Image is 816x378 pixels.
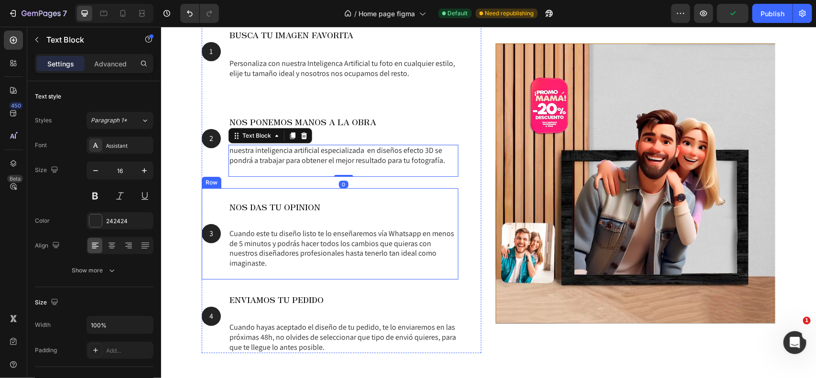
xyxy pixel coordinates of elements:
[355,9,357,19] span: /
[35,239,62,252] div: Align
[68,254,296,286] p: ⁠⁠⁠⁠⁠⁠⁠
[68,296,296,325] p: Cuando hayas aceptado el diseño de tu pedido, te lo enviaremos en las próximas 48h, no olvides de...
[180,4,219,23] div: Undo/Redo
[7,175,23,183] div: Beta
[485,9,534,18] span: Need republishing
[35,164,60,177] div: Size
[43,151,58,160] div: Row
[42,285,59,295] p: 4
[106,346,151,355] div: Add...
[63,8,67,19] p: 7
[35,92,61,101] div: Text style
[68,75,296,109] p: ⁠⁠⁠⁠⁠⁠⁠
[68,267,163,279] span: ENVIAMOS TU PEDIDO
[178,154,187,162] div: 0
[42,202,59,212] p: 3
[68,162,296,193] p: ⁠⁠⁠⁠⁠⁠⁠
[35,116,52,125] div: Styles
[35,262,153,279] button: Show more
[67,74,297,110] h2: Rich Text Editor. Editing area: main
[359,9,415,19] span: Home page figma
[106,217,151,226] div: 242424
[35,296,60,309] div: Size
[79,105,112,113] div: Text Block
[35,141,47,150] div: Font
[67,162,297,194] h2: Rich Text Editor. Editing area: main
[68,202,296,252] p: Cuando este tu diseño listo te lo enseñaremos vía Whatsapp en menos de 5 minutos y podrás hacer t...
[46,34,128,45] p: Text Block
[72,266,117,275] div: Show more
[161,27,816,378] iframe: Design area
[68,2,192,14] span: BUSCA TU IMAGEN FAVORITA
[68,174,159,186] span: NOS DAS TU OPINION
[87,112,153,129] button: Paragraph 1*
[47,59,74,69] p: Settings
[752,4,793,23] button: Publish
[448,9,468,18] span: Default
[41,280,60,299] div: Background Image
[761,9,784,19] div: Publish
[41,197,60,216] div: Background Image
[87,316,153,334] input: Auto
[67,253,297,287] h2: Rich Text Editor. Editing area: main
[91,116,127,125] span: Paragraph 1*
[42,107,59,117] p: 2
[783,331,806,354] iframe: Intercom live chat
[335,17,614,297] img: gempages_483376536569775130-657bd220-f64d-454f-858b-bca2621ecd9f.png
[68,32,296,62] p: Personaliza con nuestra Inteligenca Artificial tu foto en cualquier estilo, elije tu tamaño ideal...
[106,141,151,150] div: Assistant
[68,89,215,101] span: NOS PONEMOS MANOS A LA OBRA
[68,119,296,149] p: nuestra inteligencia artificial especializada en diseños efecto 3D se pondrá a trabajar para obte...
[41,102,60,121] div: Background Image
[35,216,50,225] div: Color
[35,346,57,355] div: Padding
[94,59,127,69] p: Advanced
[4,4,71,23] button: 7
[9,102,23,109] div: 450
[803,317,811,324] span: 1
[35,321,51,329] div: Width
